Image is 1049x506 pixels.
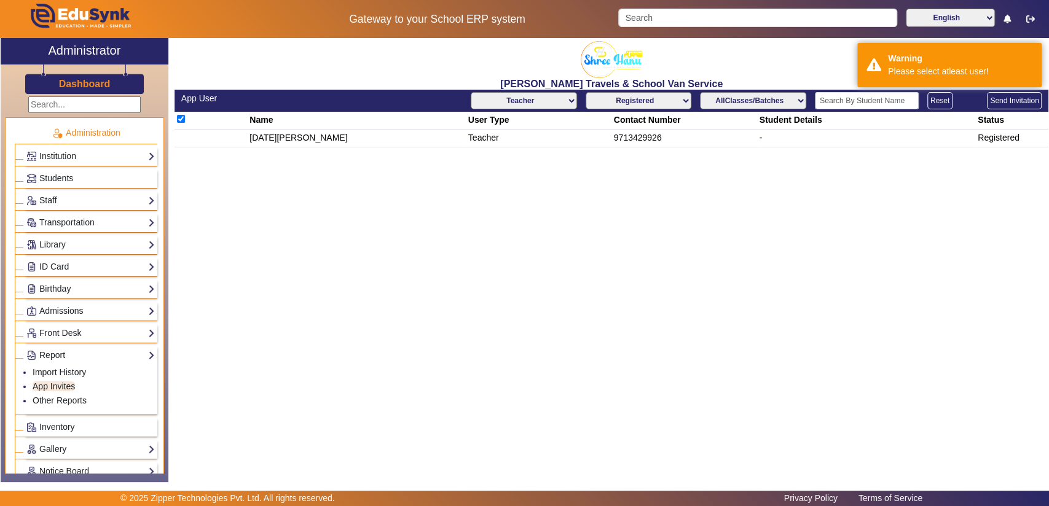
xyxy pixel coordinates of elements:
p: Administration [15,126,157,139]
img: Administration.png [52,128,63,139]
p: © 2025 Zipper Technologies Pvt. Ltd. All rights reserved. [120,492,335,505]
th: Student Details [757,112,975,130]
img: 2bec4155-9170-49cd-8f97-544ef27826c4 [581,41,642,78]
a: App Invites [33,381,75,391]
img: Students.png [27,174,36,183]
td: [DATE][PERSON_NAME] [248,130,466,147]
button: Send Invitation [987,92,1042,109]
a: Other Reports [33,395,87,405]
span: Inventory [39,422,75,432]
a: Inventory [26,420,155,434]
td: 9713429926 [611,130,757,147]
img: Inventory.png [27,422,36,432]
a: Terms of Service [852,490,929,506]
input: Search... [28,96,141,113]
div: - [760,131,973,144]
div: App User [181,92,605,105]
input: Search [618,9,897,27]
a: Dashboard [58,77,111,90]
a: Students [26,171,155,185]
th: Contact Number [611,112,757,130]
td: Teacher [466,130,611,147]
th: Status [975,112,1048,130]
a: Privacy Policy [778,490,844,506]
h3: Dashboard [59,78,111,90]
th: User Type [466,112,611,130]
a: Import History [33,367,86,377]
h2: Administrator [48,43,120,58]
td: Registered [975,130,1048,147]
span: Students [39,173,73,183]
h2: [PERSON_NAME] Travels & School Van Service [175,78,1048,90]
div: Please select atleast user! [888,65,1032,78]
th: Name [248,112,466,130]
a: Administrator [1,38,168,64]
input: Search By Student Name [815,92,919,109]
button: Reset [927,92,953,109]
div: Warning [888,52,1032,65]
h5: Gateway to your School ERP system [269,13,605,26]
